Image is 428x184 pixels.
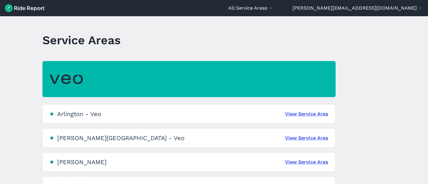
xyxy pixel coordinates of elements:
[285,158,328,166] a: View Service Area
[57,134,185,142] div: [PERSON_NAME][GEOGRAPHIC_DATA] - Veo
[285,110,328,118] a: View Service Area
[57,110,101,118] div: Arlington - Veo
[293,5,423,12] button: [PERSON_NAME][EMAIL_ADDRESS][DOMAIN_NAME]
[228,5,274,12] button: All Service Areas
[5,4,45,12] img: Ride Report
[50,71,83,87] img: Veo
[57,158,107,166] div: [PERSON_NAME]
[42,32,121,48] h1: Service Areas
[285,134,328,142] a: View Service Area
